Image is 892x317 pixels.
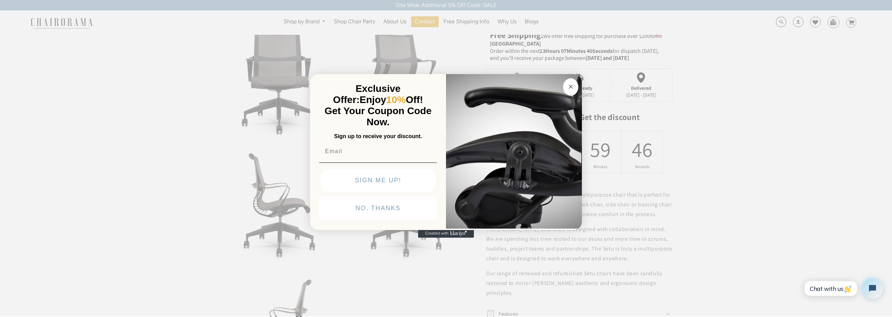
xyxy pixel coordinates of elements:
[321,169,436,192] button: SIGN ME UP!
[334,133,422,139] span: Sign up to receive your discount.
[563,78,578,96] button: Close dialog
[386,94,406,105] span: 10%
[325,105,432,127] span: Get Your Coupon Code Now.
[319,197,437,220] button: NO, THANKS
[797,272,889,305] iframe: Tidio Chat
[446,73,582,229] img: 92d77583-a095-41f6-84e7-858462e0427a.jpeg
[360,94,423,105] span: Enjoy Off!
[319,144,437,158] input: Email
[418,229,474,238] a: Created with Klaviyo - opens in a new tab
[333,83,401,105] span: Exclusive Offer:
